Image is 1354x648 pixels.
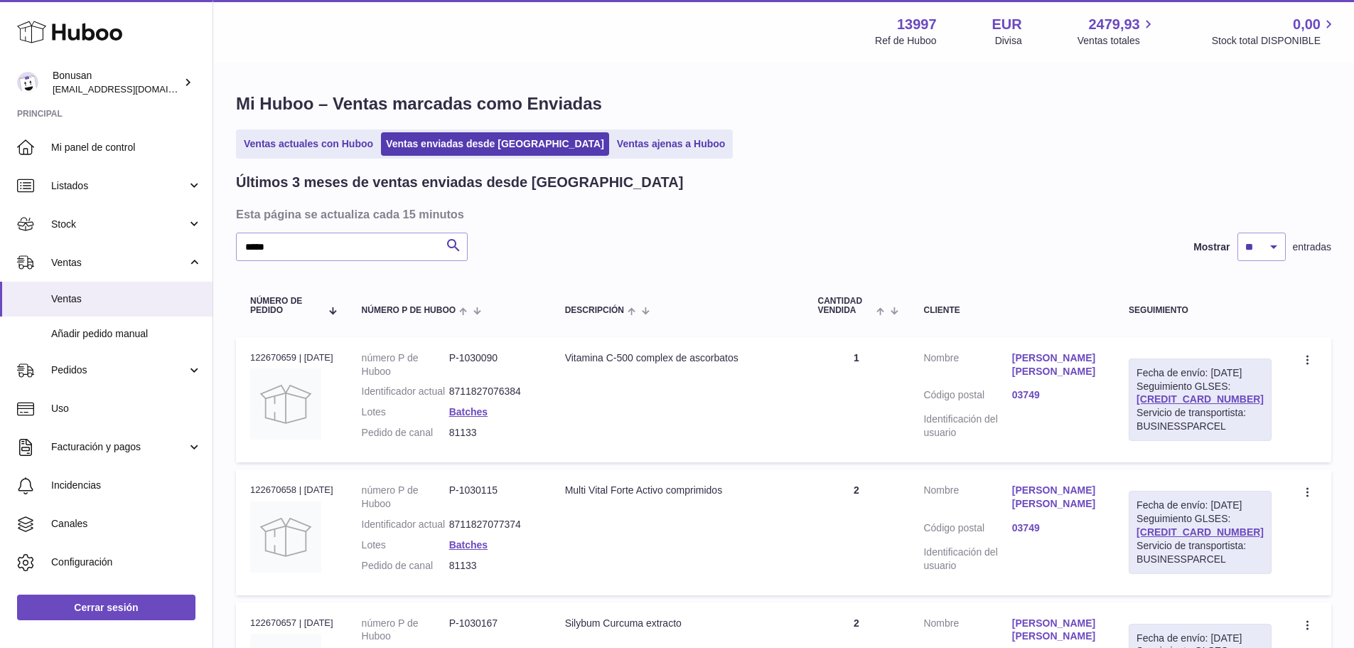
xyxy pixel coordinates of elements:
[1012,521,1100,535] a: 03749
[362,306,456,315] span: número P de Huboo
[449,385,537,398] dd: 8711827076384
[250,297,321,315] span: Número de pedido
[381,132,609,156] a: Ventas enviadas desde [GEOGRAPHIC_DATA]
[17,595,195,620] a: Cerrar sesión
[923,546,1011,573] dt: Identificación del usuario
[1293,15,1321,34] span: 0,00
[565,306,624,315] span: Descripción
[565,617,790,630] div: Silybum Curcuma extracto
[1129,358,1272,441] div: Seguimiento GLSES:
[362,518,449,531] dt: Identificador actual
[362,405,449,419] dt: Lotes
[449,426,537,440] dd: 81133
[995,34,1022,48] div: Divisa
[362,538,449,552] dt: Lotes
[1012,388,1100,402] a: 03749
[1137,393,1264,405] a: [CREDIT_CARD_NUMBER]
[449,617,537,644] dd: P-1030167
[1137,499,1264,512] div: Fecha de envío: [DATE]
[1293,240,1331,254] span: entradas
[923,388,1011,405] dt: Código postal
[51,256,187,270] span: Ventas
[1012,351,1100,378] a: [PERSON_NAME] [PERSON_NAME]
[53,69,181,96] div: Bonusan
[250,368,321,440] img: no-photo.jpg
[449,406,488,418] a: Batches
[449,518,537,531] dd: 8711827077374
[250,484,333,496] div: 122670658 | [DATE]
[51,327,202,341] span: Añadir pedido manual
[1137,539,1264,566] div: Servicio de transportista: BUSINESSPARCEL
[923,521,1011,538] dt: Código postal
[51,402,202,415] span: Uso
[1012,617,1100,644] a: [PERSON_NAME] [PERSON_NAME]
[897,15,937,34] strong: 13997
[1212,15,1337,48] a: 0,00 Stock total DISPONIBLE
[804,337,910,462] td: 1
[51,218,187,231] span: Stock
[992,15,1022,34] strong: EUR
[51,179,187,193] span: Listados
[1212,34,1337,48] span: Stock total DISPONIBLE
[1012,484,1100,511] a: [PERSON_NAME] [PERSON_NAME]
[449,539,488,551] a: Batches
[51,363,187,377] span: Pedidos
[362,385,449,398] dt: Identificador actual
[449,559,537,573] dd: 81133
[1129,306,1272,315] div: Seguimiento
[923,413,1011,440] dt: Identificación del usuario
[51,556,202,569] span: Configuración
[1137,632,1264,645] div: Fecha de envío: [DATE]
[53,83,209,95] span: [EMAIL_ADDRESS][DOMAIN_NAME]
[449,484,537,511] dd: P-1030115
[1129,491,1272,573] div: Seguimiento GLSES:
[17,72,38,93] img: info@bonusan.es
[239,132,378,156] a: Ventas actuales con Huboo
[51,141,202,154] span: Mi panel de control
[362,484,449,511] dt: número P de Huboo
[923,306,1100,315] div: Cliente
[449,351,537,378] dd: P-1030090
[565,351,790,365] div: Vitamina C-500 complex de ascorbatos
[236,173,683,192] h2: Últimos 3 meses de ventas enviadas desde [GEOGRAPHIC_DATA]
[250,501,321,573] img: no-photo.jpg
[1088,15,1139,34] span: 2479,93
[923,484,1011,514] dt: Nombre
[362,426,449,440] dt: Pedido de canal
[818,297,874,315] span: Cantidad vendida
[236,206,1328,222] h3: Esta página se actualiza cada 15 minutos
[923,617,1011,647] dt: Nombre
[1078,34,1156,48] span: Ventas totales
[1137,366,1264,380] div: Fecha de envío: [DATE]
[612,132,731,156] a: Ventas ajenas a Huboo
[565,484,790,497] div: Multi Vital Forte Activo comprimidos
[51,292,202,306] span: Ventas
[362,351,449,378] dt: número P de Huboo
[51,517,202,531] span: Canales
[236,92,1331,115] h1: Mi Huboo – Ventas marcadas como Enviadas
[362,559,449,573] dt: Pedido de canal
[250,351,333,364] div: 122670659 | [DATE]
[51,440,187,454] span: Facturación y pagos
[1137,526,1264,538] a: [CREDIT_CARD_NUMBER]
[1078,15,1156,48] a: 2479,93 Ventas totales
[362,617,449,644] dt: número P de Huboo
[1193,240,1230,254] label: Mostrar
[1137,406,1264,433] div: Servicio de transportista: BUSINESSPARCEL
[250,617,333,630] div: 122670657 | [DATE]
[875,34,936,48] div: Ref de Huboo
[51,479,202,492] span: Incidencias
[804,469,910,595] td: 2
[923,351,1011,382] dt: Nombre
